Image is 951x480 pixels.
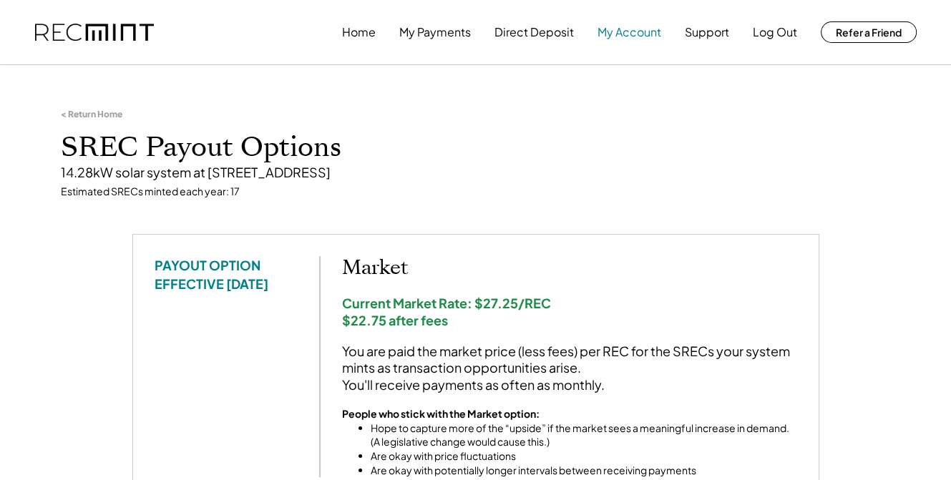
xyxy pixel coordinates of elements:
[342,407,540,420] strong: People who stick with the Market option:
[342,343,797,393] div: You are paid the market price (less fees) per REC for the SRECs your system mints as transaction ...
[61,164,891,180] div: 14.28kW solar system at [STREET_ADDRESS]
[685,18,729,46] button: Support
[399,18,471,46] button: My Payments
[494,18,574,46] button: Direct Deposit
[342,295,797,328] div: Current Market Rate: $27.25/REC $22.75 after fees
[371,421,797,449] li: Hope to capture more of the “upside” if the market sees a meaningful increase in demand. (A legis...
[753,18,797,46] button: Log Out
[342,256,797,280] h2: Market
[61,109,122,120] div: < Return Home
[821,21,917,43] button: Refer a Friend
[35,24,154,41] img: recmint-logotype%403x.png
[342,18,376,46] button: Home
[371,449,797,464] li: Are okay with price fluctuations
[598,18,661,46] button: My Account
[61,185,891,199] div: Estimated SRECs minted each year: 17
[61,131,891,165] h1: SREC Payout Options
[155,256,298,292] div: PAYOUT OPTION EFFECTIVE [DATE]
[371,464,797,478] li: Are okay with potentially longer intervals between receiving payments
